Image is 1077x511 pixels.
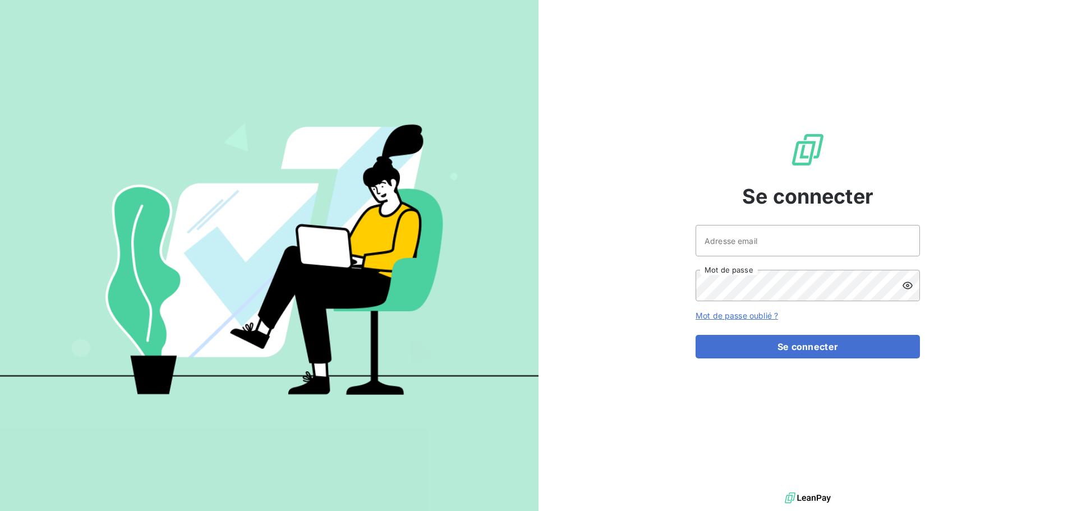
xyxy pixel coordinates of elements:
a: Mot de passe oublié ? [696,311,778,320]
button: Se connecter [696,335,920,358]
span: Se connecter [742,181,873,211]
img: Logo LeanPay [790,132,826,168]
input: placeholder [696,225,920,256]
img: logo [785,490,831,507]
